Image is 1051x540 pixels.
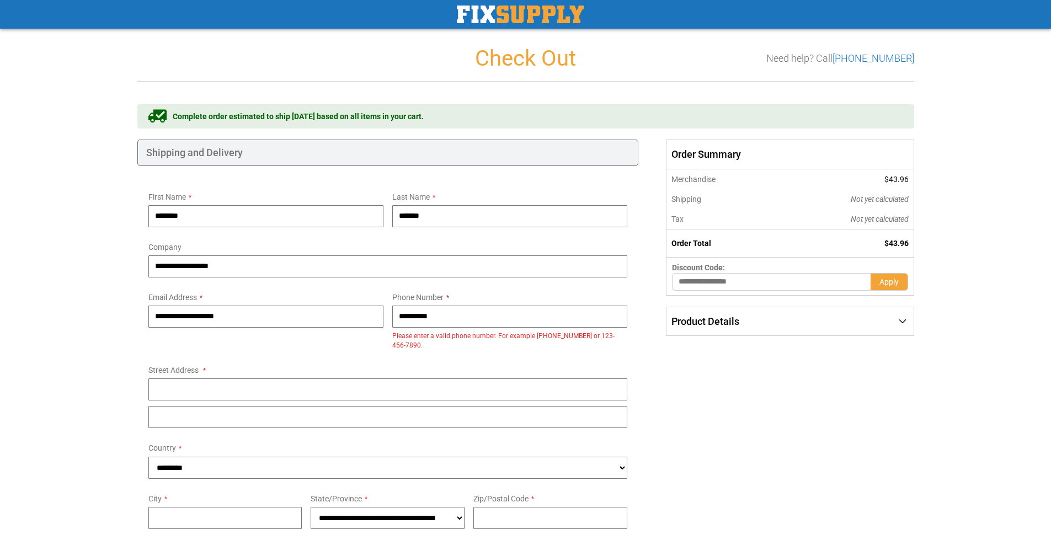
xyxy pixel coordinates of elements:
span: State/Province [311,494,362,503]
span: First Name [148,193,186,201]
span: Shipping [671,195,701,204]
a: [PHONE_NUMBER] [833,52,914,64]
span: Street Address [148,366,199,375]
span: Product Details [671,316,739,327]
h3: Need help? Call [766,53,914,64]
span: Country [148,443,176,452]
span: $43.96 [884,239,909,248]
span: Order Summary [666,140,914,169]
strong: Order Total [671,239,711,248]
span: Email Address [148,293,197,302]
span: Last Name [392,193,430,201]
a: store logo [457,6,584,23]
span: $43.96 [884,175,909,184]
span: Company [148,243,182,252]
span: Not yet calculated [851,195,909,204]
span: Zip/Postal Code [473,494,529,503]
div: Shipping and Delivery [137,140,639,166]
button: Apply [871,273,908,291]
th: Tax [666,209,776,229]
span: Not yet calculated [851,215,909,223]
img: Fix Industrial Supply [457,6,584,23]
h1: Check Out [137,46,914,71]
span: Apply [879,277,899,286]
span: Complete order estimated to ship [DATE] based on all items in your cart. [173,111,424,122]
span: Discount Code: [672,263,725,272]
span: Please enter a valid phone number. For example [PHONE_NUMBER] or 123-456-7890. [392,332,615,349]
span: City [148,494,162,503]
span: Phone Number [392,293,444,302]
th: Merchandise [666,169,776,189]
